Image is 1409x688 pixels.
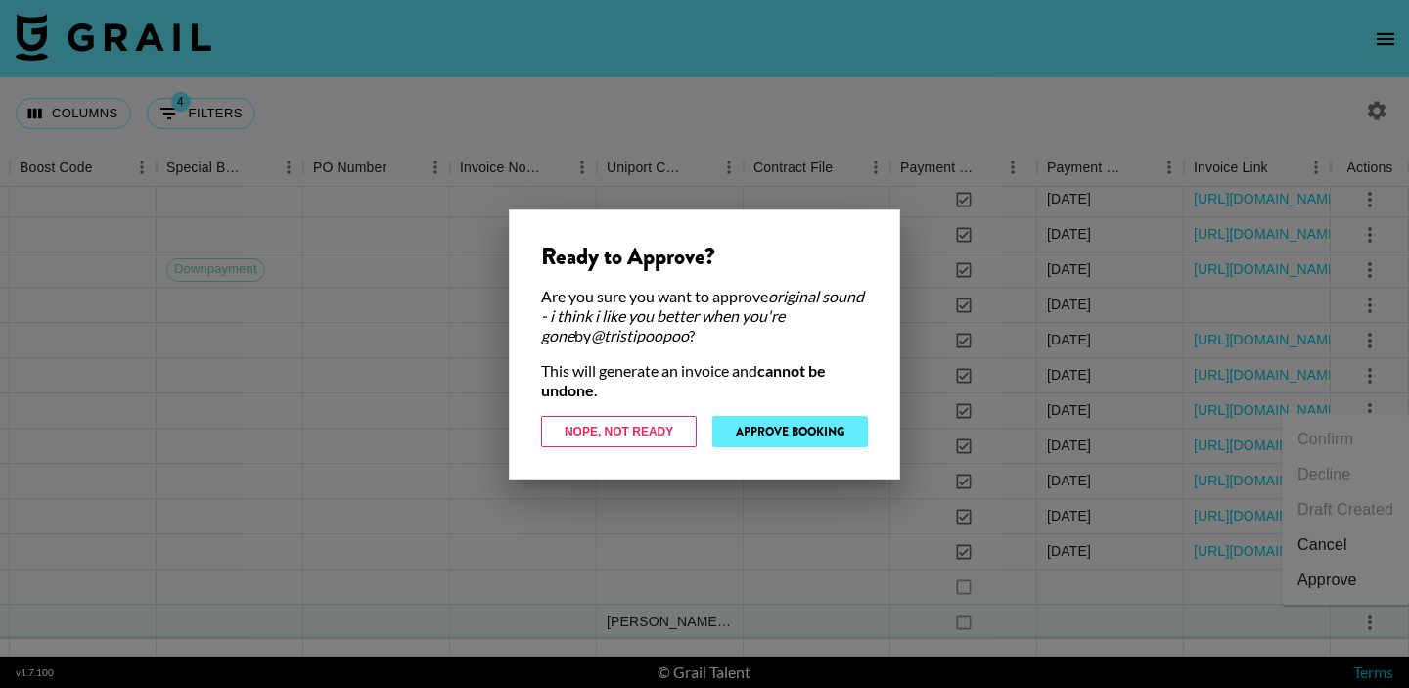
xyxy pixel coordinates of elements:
button: Approve Booking [712,416,868,447]
div: Ready to Approve? [541,242,868,271]
div: This will generate an invoice and . [541,361,868,400]
strong: cannot be undone [541,361,826,399]
div: Are you sure you want to approve by ? [541,287,868,345]
button: Nope, Not Ready [541,416,697,447]
em: @ tristipoopoo [591,326,689,344]
em: original sound - i think i like you better when you're gone [541,287,864,344]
